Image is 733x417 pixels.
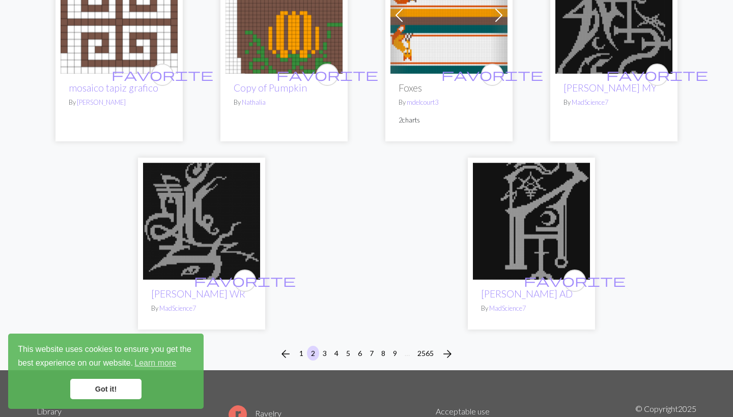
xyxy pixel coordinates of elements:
[555,9,672,19] a: MY sigil.png
[563,98,664,107] p: By
[441,65,543,85] i: favourite
[473,215,590,225] a: AD sigil.png
[437,346,458,362] button: Next
[481,288,573,300] a: [PERSON_NAME] AD
[37,406,62,416] a: Library
[330,346,343,361] button: 4
[295,346,307,361] button: 1
[151,304,252,313] p: By
[390,9,508,19] a: Foxes
[342,346,354,361] button: 5
[436,406,490,416] a: Acceptable use
[69,82,158,94] a: mosaico tapiz grafico
[234,270,256,292] button: favourite
[276,65,378,85] i: favourite
[572,98,608,106] a: MadScience7
[606,65,708,85] i: favourite
[377,346,389,361] button: 8
[234,82,307,94] a: Copy of Pumpkin
[524,271,626,291] i: favourite
[399,98,499,107] p: By
[489,304,526,312] a: MadScience7
[473,163,590,280] img: AD sigil.png
[242,98,266,106] a: Nathalia
[279,348,292,360] i: Previous
[151,64,174,86] button: favourite
[61,9,178,19] a: mosaico tapiz grafico
[275,346,458,362] nav: Page navigation
[441,348,454,360] i: Next
[111,65,213,85] i: favourite
[234,98,334,107] p: By
[194,273,296,288] span: favorite
[441,67,543,82] span: favorite
[413,346,438,361] button: 2565
[151,288,245,300] a: [PERSON_NAME] WR
[111,67,213,82] span: favorite
[8,334,204,409] div: cookieconsent
[646,64,668,86] button: favourite
[275,346,296,362] button: Previous
[143,163,260,280] img: WR sigil.png
[307,346,319,361] button: 2
[316,64,339,86] button: favourite
[143,215,260,225] a: WR sigil.png
[365,346,378,361] button: 7
[441,347,454,361] span: arrow_forward
[279,347,292,361] span: arrow_back
[399,115,499,125] p: 2 charts
[563,82,657,94] a: [PERSON_NAME] MY
[69,98,170,107] p: By
[563,270,586,292] button: favourite
[481,304,582,313] p: By
[606,67,708,82] span: favorite
[524,273,626,288] span: favorite
[399,82,499,94] h2: Foxes
[319,346,331,361] button: 3
[194,271,296,291] i: favourite
[276,67,378,82] span: favorite
[70,379,142,399] a: dismiss cookie message
[481,64,503,86] button: favourite
[389,346,401,361] button: 9
[354,346,366,361] button: 6
[133,355,178,371] a: learn more about cookies
[407,98,438,106] a: mdelcourt3
[77,98,126,106] a: [PERSON_NAME]
[159,304,196,312] a: MadScience7
[18,343,194,371] span: This website uses cookies to ensure you get the best experience on our website.
[225,9,343,19] a: Pumpkin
